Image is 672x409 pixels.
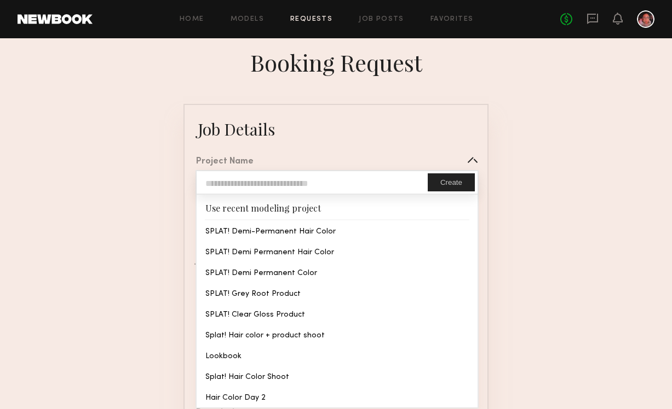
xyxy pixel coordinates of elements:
[250,47,422,78] div: Booking Request
[428,173,475,191] button: Create
[197,195,478,219] div: Use recent modeling project
[196,157,254,166] div: Project Name
[198,118,275,140] div: Job Details
[231,16,264,23] a: Models
[197,220,478,241] div: SPLAT! Demi-Permanent Hair Color
[197,345,478,366] div: Lookbook
[197,262,478,283] div: SPLAT! Demi Permanent Color
[197,241,478,262] div: SPLAT! Demi Permanent Hair Color
[197,366,478,387] div: Splat! Hair Color Shoot
[197,303,478,324] div: SPLAT! Clear Gloss Product
[197,387,478,407] div: Hair Color Day 2
[359,16,404,23] a: Job Posts
[197,324,478,345] div: Splat! Hair color + product shoot
[197,283,478,303] div: SPLAT! Grey Root Product
[430,16,474,23] a: Favorites
[290,16,332,23] a: Requests
[180,16,204,23] a: Home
